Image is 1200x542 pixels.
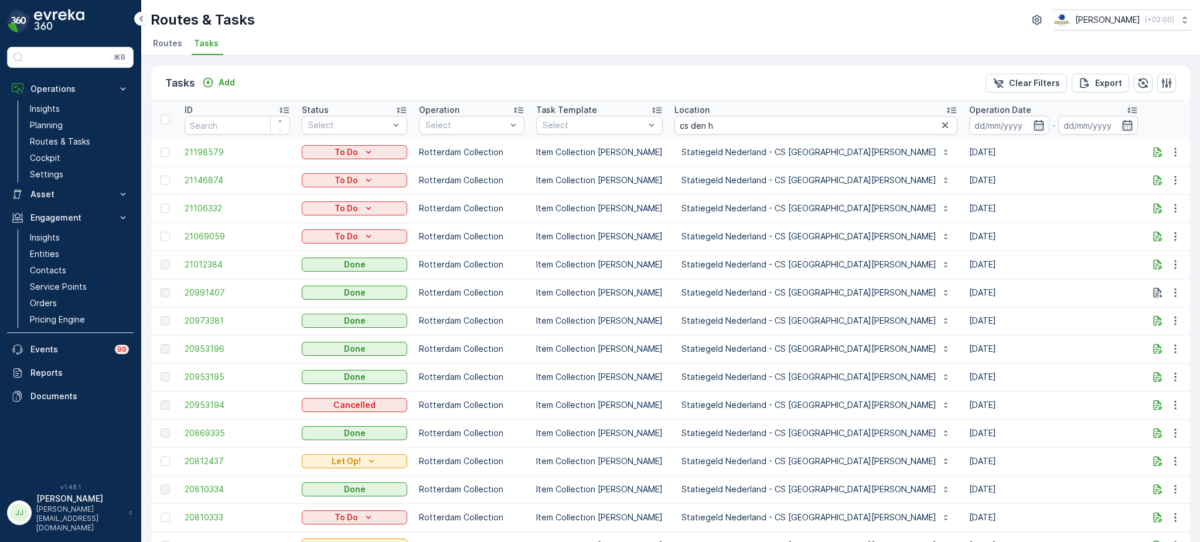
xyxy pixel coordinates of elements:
td: Item Collection [PERSON_NAME] [530,363,669,391]
a: 20953195 [185,371,290,383]
button: Export [1072,74,1129,92]
td: [DATE] [963,419,1144,447]
a: Insights [25,229,134,246]
p: Statiegeld Nederland - CS [GEOGRAPHIC_DATA][PERSON_NAME] [681,315,936,327]
div: Toggle Row Selected [161,344,170,354]
button: Done [302,258,407,272]
p: Select [425,119,506,131]
td: [DATE] [963,279,1144,307]
td: Rotterdam Collection [413,419,530,447]
a: 20869335 [185,427,290,439]
p: Done [344,315,366,327]
td: Item Collection [PERSON_NAME] [530,279,669,307]
p: Routes & Tasks [151,11,255,29]
p: To Do [335,203,358,214]
p: To Do [335,231,358,242]
td: Item Collection [PERSON_NAME] [530,419,669,447]
a: 21106332 [185,203,290,214]
p: Insights [30,103,60,115]
p: Select [543,119,645,131]
button: To Do [302,510,407,524]
p: Done [344,427,366,439]
button: To Do [302,229,407,243]
div: Toggle Row Selected [161,513,170,522]
button: To Do [302,201,407,215]
p: Statiegeld Nederland - CS [GEOGRAPHIC_DATA][PERSON_NAME] [681,371,936,383]
button: Statiegeld Nederland - CS [GEOGRAPHIC_DATA][PERSON_NAME] [674,171,957,190]
p: Documents [30,390,129,402]
a: Contacts [25,262,134,279]
p: Select [308,119,389,131]
td: Item Collection [PERSON_NAME] [530,391,669,419]
td: Rotterdam Collection [413,503,530,531]
span: 20812437 [185,455,290,467]
button: Engagement [7,206,134,229]
td: Item Collection [PERSON_NAME] [530,166,669,194]
p: Statiegeld Nederland - CS [GEOGRAPHIC_DATA][PERSON_NAME] [681,427,936,439]
a: Orders [25,295,134,311]
p: Add [219,77,235,88]
div: Toggle Row Selected [161,176,170,185]
p: To Do [335,512,358,523]
p: Statiegeld Nederland - CS [GEOGRAPHIC_DATA][PERSON_NAME] [681,203,936,214]
button: Statiegeld Nederland - CS [GEOGRAPHIC_DATA][PERSON_NAME] [674,424,957,442]
p: Done [344,371,366,383]
p: Statiegeld Nederland - CS [GEOGRAPHIC_DATA][PERSON_NAME] [681,287,936,299]
p: [PERSON_NAME] [1075,14,1140,26]
button: Done [302,482,407,496]
p: Operation [419,104,459,116]
p: Cockpit [30,152,60,164]
button: Operations [7,77,134,101]
button: Statiegeld Nederland - CS [GEOGRAPHIC_DATA][PERSON_NAME] [674,199,957,218]
a: 20953194 [185,399,290,411]
button: Statiegeld Nederland - CS [GEOGRAPHIC_DATA][PERSON_NAME] [674,283,957,302]
td: [DATE] [963,138,1144,166]
a: Settings [25,166,134,183]
button: Statiegeld Nederland - CS [GEOGRAPHIC_DATA][PERSON_NAME] [674,227,957,246]
p: Settings [30,169,63,180]
td: Item Collection [PERSON_NAME] [530,138,669,166]
input: dd/mm/yyyy [1058,116,1138,135]
p: Statiegeld Nederland - CS [GEOGRAPHIC_DATA][PERSON_NAME] [681,483,936,495]
p: Orders [30,297,57,309]
button: Statiegeld Nederland - CS [GEOGRAPHIC_DATA][PERSON_NAME] [674,368,957,386]
p: Clear Filters [1009,77,1060,89]
p: ⌘B [114,53,125,62]
div: Toggle Row Selected [161,457,170,466]
a: Pricing Engine [25,311,134,328]
button: Clear Filters [986,74,1067,92]
p: Done [344,287,366,299]
button: Cancelled [302,398,407,412]
td: [DATE] [963,222,1144,251]
input: dd/mm/yyyy [969,116,1049,135]
p: Location [674,104,710,116]
div: Toggle Row Selected [161,288,170,297]
button: To Do [302,145,407,159]
div: Toggle Row Selected [161,400,170,410]
button: JJ[PERSON_NAME][PERSON_NAME][EMAIL_ADDRESS][DOMAIN_NAME] [7,493,134,533]
p: To Do [335,174,358,186]
button: Done [302,426,407,440]
p: Insights [30,232,60,243]
td: Rotterdam Collection [413,138,530,166]
p: Contacts [30,265,66,276]
p: Statiegeld Nederland - CS [GEOGRAPHIC_DATA][PERSON_NAME] [681,146,936,158]
p: Operation Date [969,104,1031,116]
a: 21069059 [185,231,290,242]
p: Pricing Engine [30,314,85,325]
button: Done [302,370,407,384]
input: Search [185,116,290,135]
p: Statiegeld Nederland - CS [GEOGRAPHIC_DATA][PERSON_NAME] [681,231,936,242]
p: [PERSON_NAME] [36,493,123,505]
td: Rotterdam Collection [413,251,530,279]
p: Done [344,259,366,270]
button: Statiegeld Nederland - CS [GEOGRAPHIC_DATA][PERSON_NAME] [674,143,957,162]
p: Let Op! [332,455,361,467]
a: 20953196 [185,343,290,355]
a: Insights [25,101,134,117]
button: Done [302,314,407,328]
img: logo_dark-DEwI_e13.png [34,9,84,33]
span: Tasks [194,37,219,49]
